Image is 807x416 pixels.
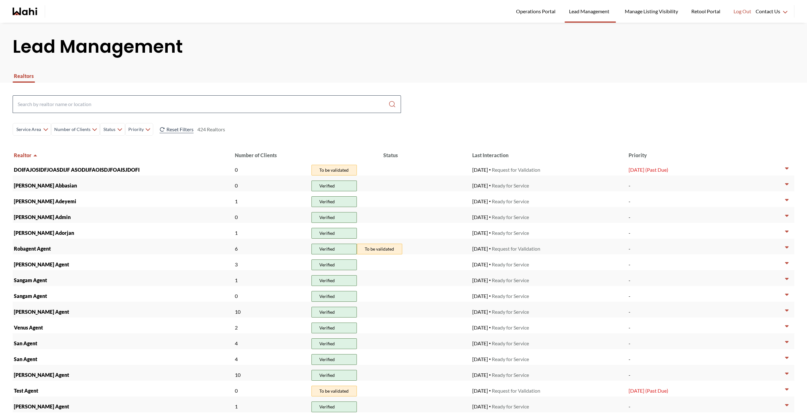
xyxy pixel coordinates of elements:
span: Verified [319,229,335,237]
span: To be validated [365,245,394,253]
span: [DATE] [472,340,488,347]
span: Ready for Service [492,371,529,379]
span: Lead Management [569,7,612,15]
td: 6 [234,239,310,254]
td: - [627,286,784,302]
td: - [627,270,784,286]
td: 4 [234,333,310,349]
tr: expand row 12 [13,349,794,365]
tr: expand row 4 [13,223,794,239]
span: To be validated [319,387,349,395]
div: 424 Realtors [197,126,225,133]
tr: expand row 8 [13,286,794,302]
span: Ready for Service [492,308,529,316]
span: [DATE] [472,403,488,410]
span: [DATE] [472,308,488,316]
td: - [627,239,784,254]
span: Ready for Service [492,276,529,284]
span: Status [383,152,398,158]
td: - [627,318,784,333]
td: 1 [234,191,310,207]
td: - [627,349,784,365]
span: Verified [319,261,335,269]
tr: expand row 15 [13,396,794,412]
span: [DATE] [472,292,488,300]
span: [DATE] [472,371,488,379]
td: - [627,365,784,381]
span: [DATE] [472,387,488,395]
td: 1 [234,396,310,412]
a: Wahi homepage [13,8,37,15]
button: Realtors [13,71,35,83]
td: 2 [234,318,310,333]
span: Verified [319,356,335,363]
span: Verified [319,214,335,221]
span: Ready for Service [492,340,529,347]
span: Ready for Service [492,182,529,189]
span: [DATE] [472,182,488,189]
span: Log Out [734,7,751,15]
span: Ready for Service [492,403,529,410]
span: [DATE] [472,198,488,205]
td: - [627,396,784,412]
span: Status [103,124,116,135]
tr: expand row 5 [13,239,794,254]
span: [DATE] (Past Due) [629,388,668,394]
td: 1 [234,223,310,239]
span: [PERSON_NAME] Adorjan [14,229,232,237]
tr: expand row 14 [13,381,794,396]
span: Sangam Agent [14,276,232,284]
span: [PERSON_NAME] Agent [14,261,232,268]
button: Last Interaction [472,151,508,159]
button: Realtor [14,151,38,159]
span: Verified [319,403,335,411]
span: Verified [319,293,335,300]
span: DOIFAJOSIDFJOASDIJF ASODIJFAOISDJFOAISJDOFI [14,166,232,174]
td: 1 [234,270,310,286]
span: [DATE] (Past Due) [629,167,668,173]
span: Ready for Service [492,261,529,268]
span: Venus Agent [14,324,232,331]
span: Sangam Agent [14,292,232,300]
span: Retool Portal [691,7,722,15]
span: To be validated [319,166,349,174]
span: Service Area [15,124,42,135]
span: Robagent Agent [14,245,232,253]
span: [PERSON_NAME] Adeyemi [14,198,232,205]
td: - [627,302,784,318]
span: Verified [319,308,335,316]
tr: expand row 10 [13,318,794,333]
td: - [627,254,784,270]
span: [PERSON_NAME] Agent [14,371,232,379]
button: Priority [629,151,647,159]
span: Test Agent [14,387,232,395]
td: 0 [234,286,310,302]
span: Ready for Service [492,229,529,237]
span: [DATE] [472,245,488,253]
span: Number of Clients [235,151,277,159]
span: Verified [319,324,335,332]
span: Verified [319,277,335,284]
span: Request for Validation [492,387,540,395]
span: Realtors [13,71,35,81]
span: Ready for Service [492,292,529,300]
span: [DATE] [472,229,488,237]
span: Verified [319,198,335,205]
td: 0 [234,175,310,191]
tr: expand row 1 [13,175,794,191]
input: Search input [18,98,388,110]
td: 3 [234,254,310,270]
span: [PERSON_NAME] Agent [14,308,232,316]
span: Number of Clients [54,124,91,135]
span: Ready for Service [492,355,529,363]
tr: expand row 2 [13,191,794,207]
span: [DATE] [472,324,488,331]
span: Ready for Service [492,324,529,331]
button: Reset Filters [158,126,195,133]
span: [PERSON_NAME] Agent [14,403,232,410]
tr: expand row 0 [13,160,794,175]
span: [DATE] [472,261,488,268]
td: - [627,333,784,349]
